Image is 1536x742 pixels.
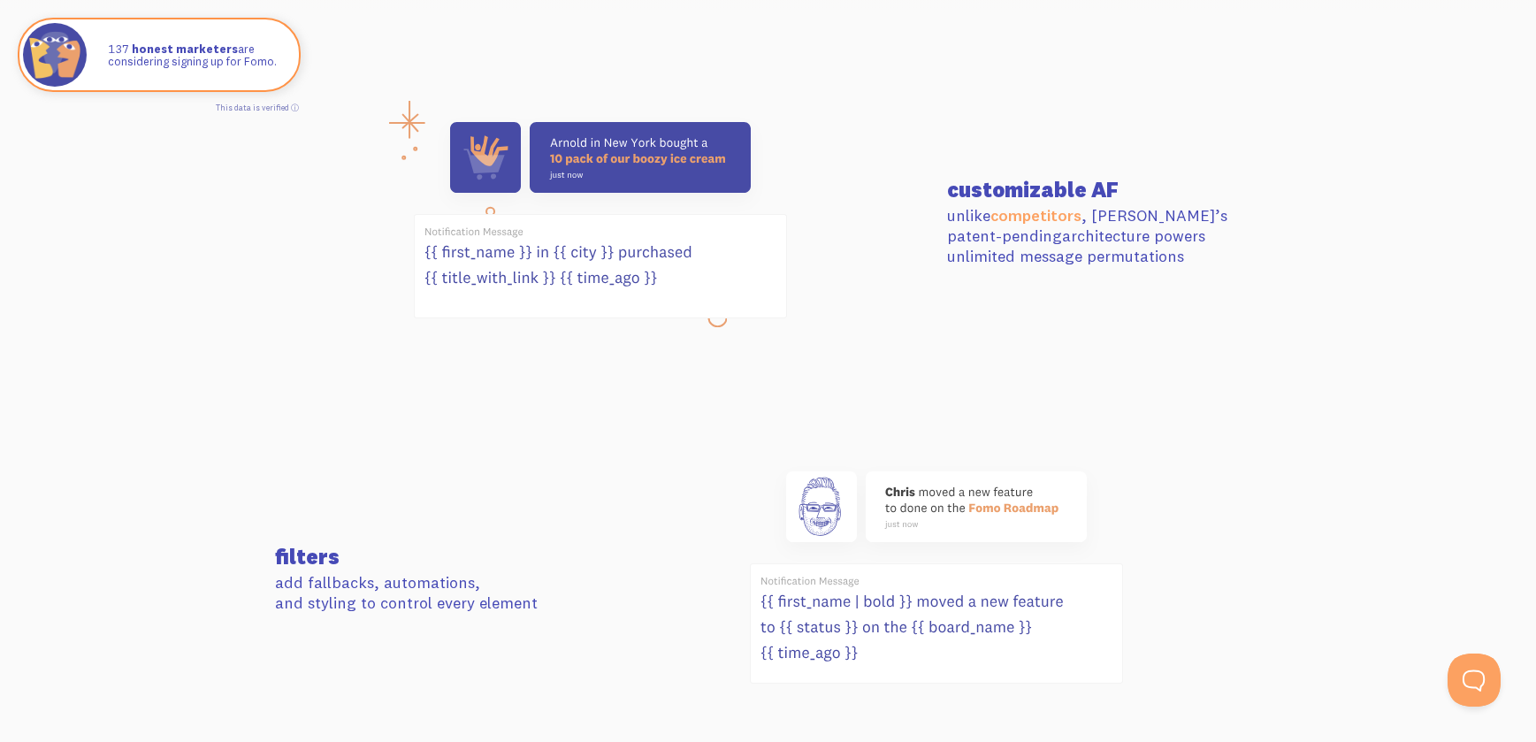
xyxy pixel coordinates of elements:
a: This data is verified ⓘ [216,103,299,112]
img: website_grey.svg [28,46,42,60]
img: logo_orange.svg [28,28,42,42]
p: unlike , [PERSON_NAME]’s patent-pending architecture powers unlimited message permutations [947,205,1262,267]
a: competitors [990,205,1081,226]
strong: honest marketers [132,42,238,56]
div: Keywords by Traffic [195,104,298,116]
span: 137 [108,42,129,55]
p: are considering signing up for Fomo. [108,42,281,68]
h3: customizable AF [947,179,1262,200]
div: Domain Overview [67,104,158,116]
img: tab_domain_overview_orange.svg [48,103,62,117]
p: add fallbacks, automations, and styling to control every element [275,572,590,614]
h3: filters [275,546,590,567]
div: v 4.0.25 [50,28,87,42]
img: Fomo [23,23,87,87]
img: tab_keywords_by_traffic_grey.svg [176,103,190,117]
div: Domain: [DOMAIN_NAME] [46,46,195,60]
iframe: Help Scout Beacon - Open [1448,654,1501,707]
